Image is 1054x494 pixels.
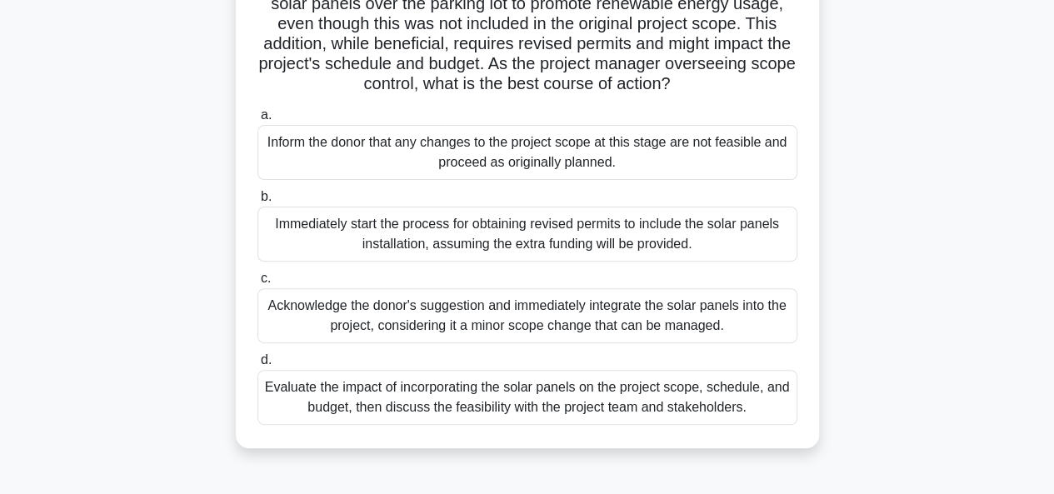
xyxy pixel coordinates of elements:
div: Inform the donor that any changes to the project scope at this stage are not feasible and proceed... [257,125,797,180]
div: Immediately start the process for obtaining revised permits to include the solar panels installat... [257,207,797,262]
div: Evaluate the impact of incorporating the solar panels on the project scope, schedule, and budget,... [257,370,797,425]
span: b. [261,189,272,203]
div: Acknowledge the donor's suggestion and immediately integrate the solar panels into the project, c... [257,288,797,343]
span: a. [261,107,272,122]
span: c. [261,271,271,285]
span: d. [261,352,272,367]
